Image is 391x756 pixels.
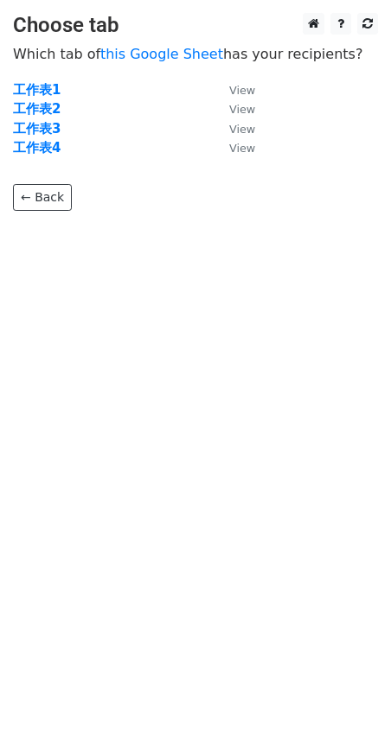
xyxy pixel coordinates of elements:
[229,103,255,116] small: View
[229,84,255,97] small: View
[212,82,255,98] a: View
[13,45,378,63] p: Which tab of has your recipients?
[100,46,223,62] a: this Google Sheet
[212,101,255,117] a: View
[13,13,378,38] h3: Choose tab
[13,140,61,156] a: 工作表4
[212,121,255,137] a: View
[13,82,61,98] a: 工作表1
[13,184,72,211] a: ← Back
[212,140,255,156] a: View
[229,123,255,136] small: View
[13,121,61,137] a: 工作表3
[229,142,255,155] small: View
[13,101,61,117] a: 工作表2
